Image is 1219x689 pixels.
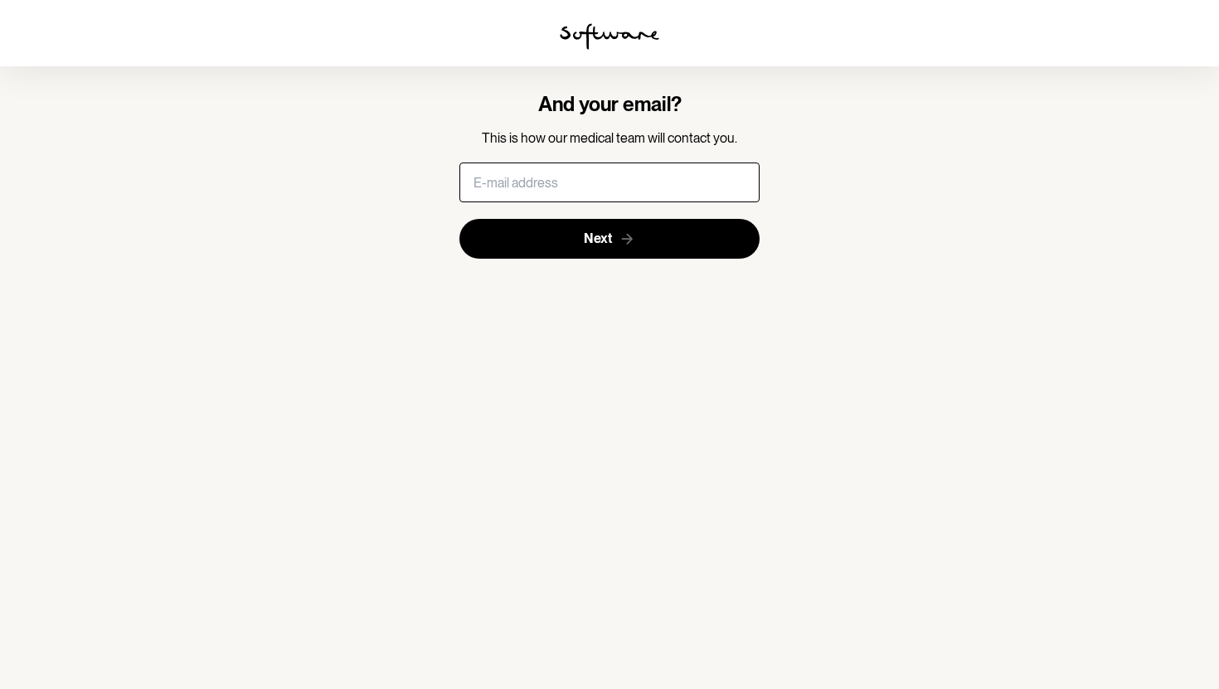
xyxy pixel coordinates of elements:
[459,93,760,117] h4: And your email?
[459,163,760,202] input: E-mail address
[584,230,612,246] span: Next
[560,23,659,50] img: software logo
[459,130,760,146] p: This is how our medical team will contact you.
[459,219,760,259] button: Next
